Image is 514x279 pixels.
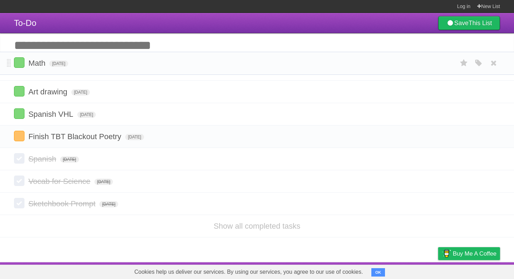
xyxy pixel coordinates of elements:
[14,57,24,68] label: Done
[49,60,68,67] span: [DATE]
[125,134,144,140] span: [DATE]
[14,108,24,119] label: Done
[368,264,397,277] a: Developers
[28,59,47,67] span: Math
[94,179,113,185] span: [DATE]
[405,264,421,277] a: Terms
[28,87,69,96] span: Art drawing
[14,176,24,186] label: Done
[371,268,385,277] button: OK
[14,131,24,141] label: Done
[99,201,118,207] span: [DATE]
[71,89,90,95] span: [DATE]
[214,222,300,230] a: Show all completed tasks
[28,132,123,141] span: Finish TBT Blackout Poetry
[28,110,75,119] span: Spanish VHL
[14,18,36,28] span: To-Do
[469,20,492,27] b: This List
[60,156,79,163] span: [DATE]
[429,264,447,277] a: Privacy
[457,57,471,69] label: Star task
[456,264,500,277] a: Suggest a feature
[442,248,451,259] img: Buy me a coffee
[438,16,500,30] a: SaveThis List
[28,177,92,186] span: Vocab for Science
[14,198,24,208] label: Done
[438,247,500,260] a: Buy me a coffee
[28,199,97,208] span: Sketchbook Prompt
[127,265,370,279] span: Cookies help us deliver our services. By using our services, you agree to our use of cookies.
[345,264,360,277] a: About
[453,248,497,260] span: Buy me a coffee
[14,153,24,164] label: Done
[14,86,24,96] label: Done
[28,155,58,163] span: Spanish
[77,112,96,118] span: [DATE]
